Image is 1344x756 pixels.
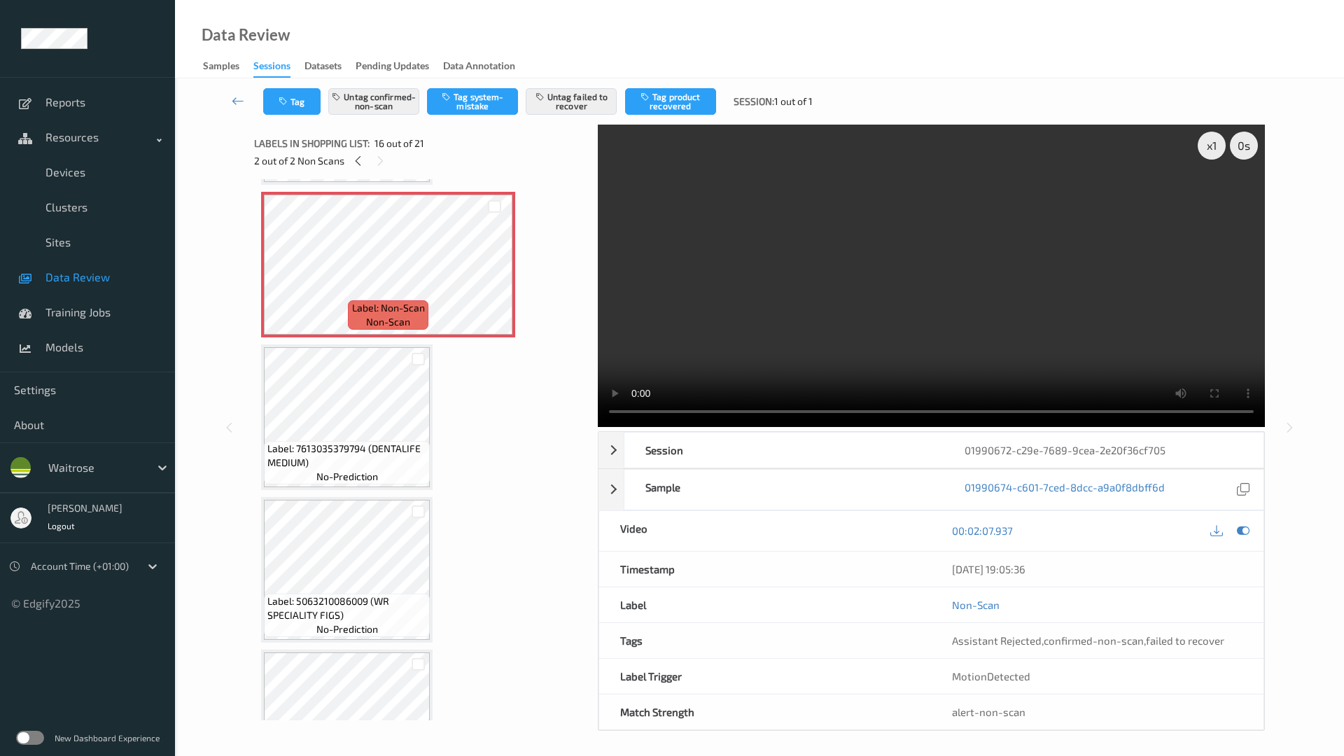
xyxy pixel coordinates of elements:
[598,469,1264,510] div: Sample01990674-c601-7ced-8dcc-a9a0f8dbff6d
[599,623,932,658] div: Tags
[1198,132,1226,160] div: x 1
[944,433,1263,468] div: 01990672-c29e-7689-9cea-2e20f36cf705
[952,562,1242,576] div: [DATE] 19:05:36
[599,552,932,587] div: Timestamp
[254,136,370,150] span: Labels in shopping list:
[965,480,1165,499] a: 01990674-c601-7ced-8dcc-a9a0f8dbff6d
[598,432,1264,468] div: Session01990672-c29e-7689-9cea-2e20f36cf705
[304,59,342,76] div: Datasets
[254,152,588,169] div: 2 out of 2 Non Scans
[443,57,529,76] a: Data Annotation
[316,470,378,484] span: no-prediction
[203,59,239,76] div: Samples
[952,634,1042,647] span: Assistant Rejected
[624,433,944,468] div: Session
[599,694,932,729] div: Match Strength
[267,594,426,622] span: Label: 5063210086009 (WR SPECIALITY FIGS)
[1146,634,1224,647] span: failed to recover
[734,94,774,108] span: Session:
[316,622,378,636] span: no-prediction
[267,442,426,470] span: Label: 7613035379794 (DENTALIFE MEDIUM)
[427,88,518,115] button: Tag system-mistake
[599,587,932,622] div: Label
[1230,132,1258,160] div: 0 s
[599,511,932,551] div: Video
[366,315,410,329] span: non-scan
[253,59,290,78] div: Sessions
[253,57,304,78] a: Sessions
[352,301,425,315] span: Label: Non-Scan
[202,28,290,42] div: Data Review
[774,94,813,108] span: 1 out of 1
[374,136,424,150] span: 16 out of 21
[203,57,253,76] a: Samples
[356,59,429,76] div: Pending Updates
[624,470,944,510] div: Sample
[304,57,356,76] a: Datasets
[931,659,1263,694] div: MotionDetected
[952,634,1224,647] span: , ,
[952,705,1242,719] div: alert-non-scan
[356,57,443,76] a: Pending Updates
[526,88,617,115] button: Untag failed to recover
[625,88,716,115] button: Tag product recovered
[952,524,1013,538] a: 00:02:07.937
[328,88,419,115] button: Untag confirmed-non-scan
[263,88,321,115] button: Tag
[952,598,1000,612] a: Non-Scan
[443,59,515,76] div: Data Annotation
[1044,634,1144,647] span: confirmed-non-scan
[599,659,932,694] div: Label Trigger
